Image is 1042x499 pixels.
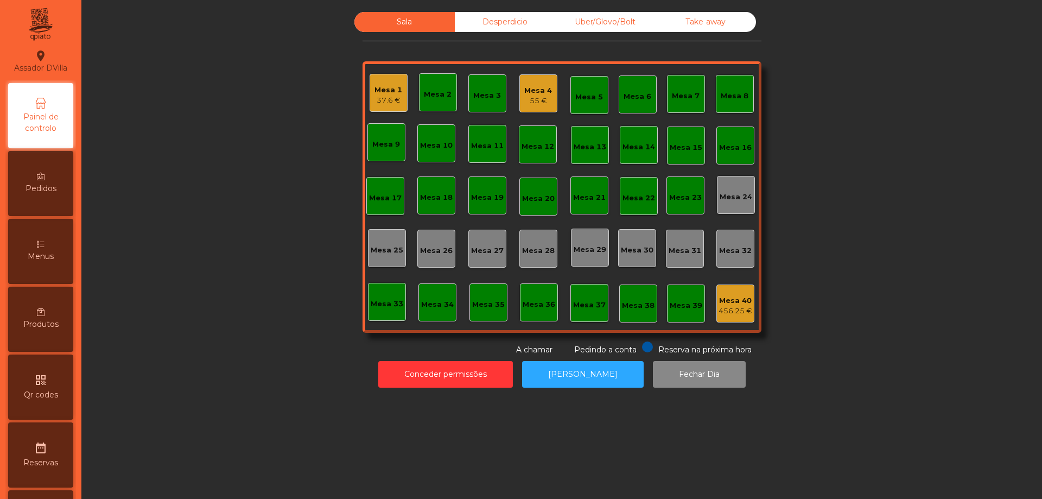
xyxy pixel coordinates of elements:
div: Mesa 39 [670,300,702,311]
div: Mesa 19 [471,192,504,203]
button: Conceder permissões [378,361,513,388]
button: Fechar Dia [653,361,746,388]
div: Mesa 3 [473,90,501,101]
span: Produtos [23,319,59,330]
div: Mesa 4 [524,85,552,96]
i: date_range [34,441,47,454]
div: Mesa 23 [669,192,702,203]
div: Assador DVilla [14,48,67,75]
span: Menus [28,251,54,262]
div: Mesa 33 [371,299,403,309]
div: Mesa 40 [719,295,752,306]
div: Mesa 13 [574,142,606,153]
div: Mesa 17 [369,193,402,204]
div: Mesa 5 [575,92,603,103]
div: Uber/Glovo/Bolt [555,12,656,32]
div: Mesa 11 [471,141,504,151]
span: Reservas [23,457,58,469]
div: Desperdicio [455,12,555,32]
i: location_on [34,49,47,62]
button: [PERSON_NAME] [522,361,644,388]
div: Mesa 6 [624,91,651,102]
span: Pedidos [26,183,56,194]
div: Mesa 29 [574,244,606,255]
div: Mesa 31 [669,245,701,256]
div: Mesa 15 [670,142,702,153]
div: Mesa 36 [523,299,555,310]
div: Mesa 9 [372,139,400,150]
div: 456.25 € [719,306,752,317]
div: Mesa 2 [424,89,452,100]
div: Mesa 20 [522,193,555,204]
div: Mesa 18 [420,192,453,203]
div: Sala [354,12,455,32]
div: Mesa 38 [622,300,655,311]
span: Reserva na próxima hora [658,345,752,355]
span: Qr codes [24,389,58,401]
div: Mesa 34 [421,299,454,310]
div: Mesa 16 [719,142,752,153]
div: Mesa 27 [471,245,504,256]
img: qpiato [27,5,54,43]
div: 37.6 € [374,95,402,106]
div: Mesa 26 [420,245,453,256]
div: Mesa 14 [622,142,655,153]
div: Mesa 21 [573,192,606,203]
span: Painel de controlo [11,111,71,134]
div: Mesa 12 [522,141,554,152]
div: Mesa 24 [720,192,752,203]
div: Mesa 28 [522,245,555,256]
div: Take away [656,12,756,32]
div: Mesa 35 [472,299,505,310]
div: Mesa 30 [621,245,653,256]
div: Mesa 8 [721,91,748,102]
span: A chamar [516,345,552,355]
div: 55 € [524,96,552,106]
i: qr_code [34,374,47,387]
div: Mesa 10 [420,140,453,151]
div: Mesa 22 [622,193,655,204]
div: Mesa 7 [672,91,700,102]
div: Mesa 32 [719,245,752,256]
div: Mesa 25 [371,245,403,256]
div: Mesa 1 [374,85,402,96]
div: Mesa 37 [573,300,606,311]
span: Pedindo a conta [574,345,637,355]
